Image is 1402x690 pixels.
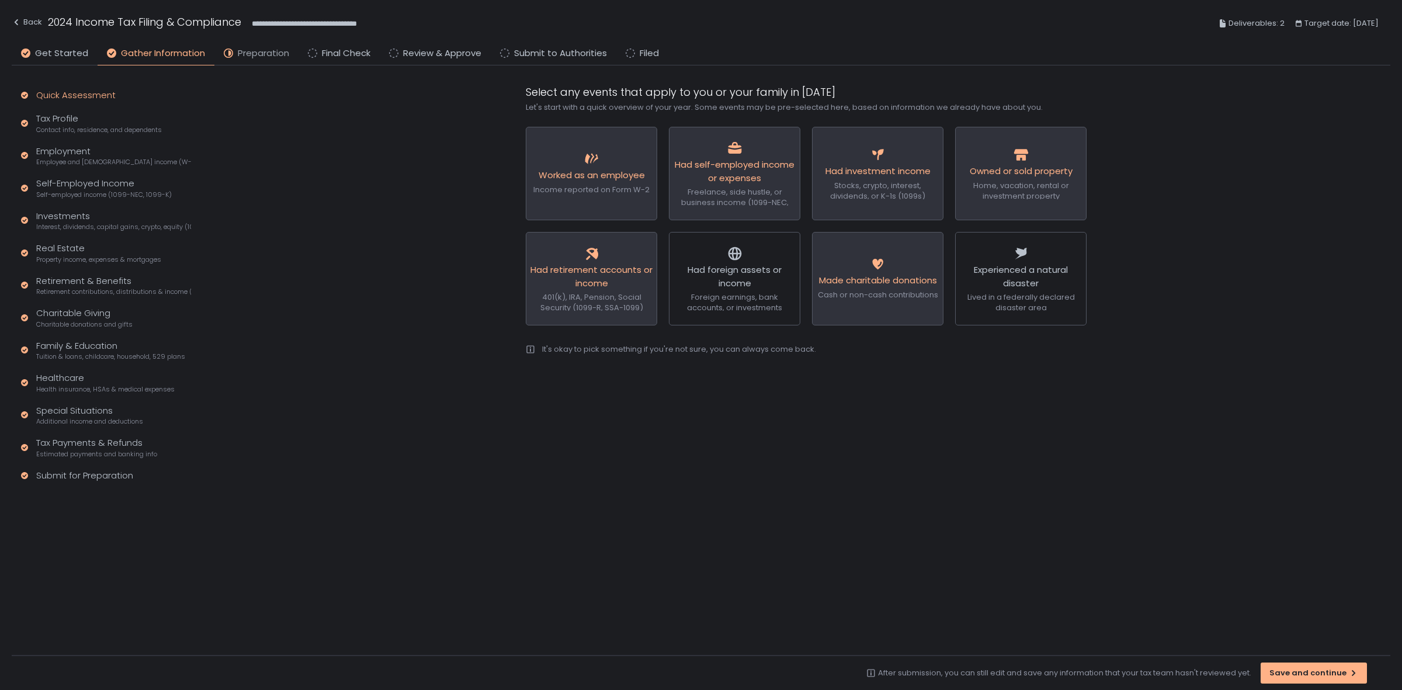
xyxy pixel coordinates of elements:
span: Freelance, side hustle, or business income (1099-NEC, 1099-K) [681,186,789,219]
span: Submit to Authorities [514,47,607,60]
span: Made charitable donations [819,274,937,286]
div: Self-Employed Income [36,177,172,199]
div: Investments [36,210,191,232]
div: Save and continue [1269,668,1358,678]
div: Charitable Giving [36,307,133,329]
span: Additional income and deductions [36,417,143,426]
span: Worked as an employee [539,169,645,181]
span: Preparation [238,47,289,60]
div: Real Estate [36,242,161,264]
span: Had self-employed income or expenses [675,158,794,184]
h1: 2024 Income Tax Filing & Compliance [48,14,241,30]
span: Contact info, residence, and dependents [36,126,162,134]
span: Employee and [DEMOGRAPHIC_DATA] income (W-2s) [36,158,191,167]
span: Foreign earnings, bank accounts, or investments [687,292,782,313]
span: Get Started [35,47,88,60]
div: Family & Education [36,339,185,362]
div: It's okay to pick something if you're not sure, you can always come back. [542,344,816,355]
div: Back [12,15,42,29]
div: Retirement & Benefits [36,275,191,297]
span: Income reported on Form W-2 [533,184,650,195]
span: Deliverables: 2 [1229,16,1285,30]
div: Tax Profile [36,112,162,134]
span: Stocks, crypto, interest, dividends, or K-1s (1099s) [830,180,925,202]
div: Healthcare [36,372,175,394]
h1: Select any events that apply to you or your family in [DATE] [526,84,1087,100]
span: Experienced a natural disaster [974,263,1068,289]
span: Home, vacation, rental or investment property [973,180,1069,202]
span: Filed [640,47,659,60]
span: Target date: [DATE] [1304,16,1379,30]
span: Cash or non-cash contributions [818,289,938,300]
span: Charitable donations and gifts [36,320,133,329]
span: Had foreign assets or income [688,263,782,289]
span: Owned or sold property [970,165,1073,177]
button: Save and continue [1261,663,1367,684]
div: Tax Payments & Refunds [36,436,157,459]
span: Review & Approve [403,47,481,60]
span: Tuition & loans, childcare, household, 529 plans [36,352,185,361]
span: Had retirement accounts or income [530,263,653,289]
span: 401(k), IRA, Pension, Social Security (1099-R, SSA-1099) [540,292,643,313]
span: Property income, expenses & mortgages [36,255,161,264]
span: Gather Information [121,47,205,60]
span: Had investment income [825,165,931,177]
div: Submit for Preparation [36,469,133,483]
div: Special Situations [36,404,143,427]
div: Quick Assessment [36,89,116,102]
button: Back [12,14,42,33]
div: Let's start with a quick overview of your year. Some events may be pre-selected here, based on in... [526,102,1087,113]
span: Retirement contributions, distributions & income (1099-R, 5498) [36,287,191,296]
span: Health insurance, HSAs & medical expenses [36,385,175,394]
span: Final Check [322,47,370,60]
span: Interest, dividends, capital gains, crypto, equity (1099s, K-1s) [36,223,191,231]
span: Lived in a federally declared disaster area [967,292,1075,313]
div: Employment [36,145,191,167]
span: Estimated payments and banking info [36,450,157,459]
div: After submission, you can still edit and save any information that your tax team hasn't reviewed ... [878,668,1251,678]
span: Self-employed income (1099-NEC, 1099-K) [36,190,172,199]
